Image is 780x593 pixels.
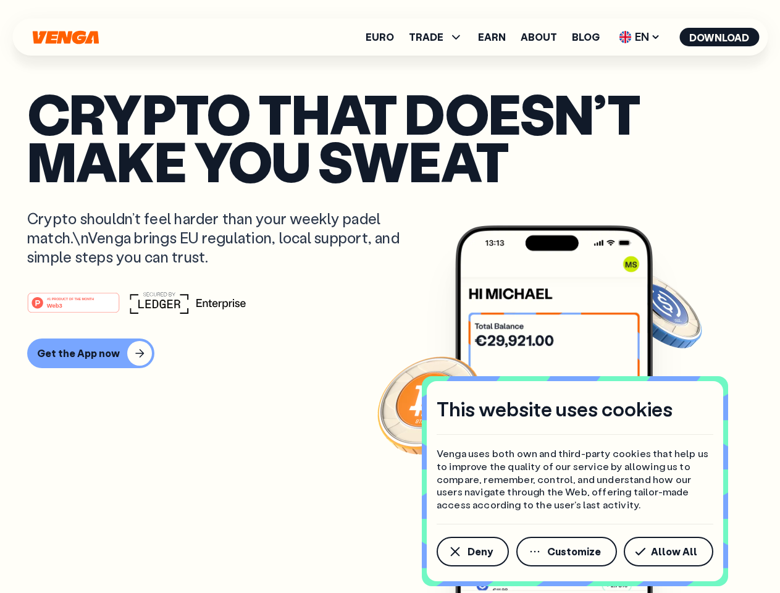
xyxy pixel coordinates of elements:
span: EN [614,27,665,47]
p: Crypto shouldn’t feel harder than your weekly padel match.\nVenga brings EU regulation, local sup... [27,209,417,267]
a: Get the App now [27,339,753,368]
img: Bitcoin [375,349,486,460]
a: Earn [478,32,506,42]
span: Deny [468,547,493,557]
a: Euro [366,32,394,42]
img: USDC coin [616,266,705,355]
span: TRADE [409,32,443,42]
a: About [521,32,557,42]
img: flag-uk [619,31,631,43]
span: Allow All [651,547,697,557]
span: Customize [547,547,601,557]
tspan: #1 PRODUCT OF THE MONTH [47,296,94,300]
a: Blog [572,32,600,42]
p: Venga uses both own and third-party cookies that help us to improve the quality of our service by... [437,447,713,511]
button: Allow All [624,537,713,566]
p: Crypto that doesn’t make you sweat [27,90,753,184]
div: Get the App now [37,347,120,360]
tspan: Web3 [47,301,62,308]
span: TRADE [409,30,463,44]
button: Get the App now [27,339,154,368]
a: #1 PRODUCT OF THE MONTHWeb3 [27,300,120,316]
svg: Home [31,30,100,44]
button: Customize [516,537,617,566]
button: Download [679,28,759,46]
h4: This website uses cookies [437,396,673,422]
button: Deny [437,537,509,566]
